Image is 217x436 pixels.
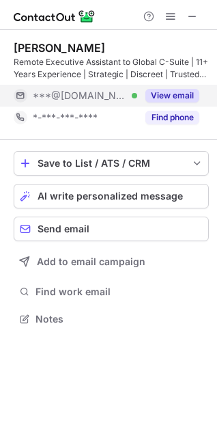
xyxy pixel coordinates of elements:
[14,282,209,301] button: Find work email
[38,158,185,169] div: Save to List / ATS / CRM
[14,41,105,55] div: [PERSON_NAME]
[37,256,145,267] span: Add to email campaign
[38,223,89,234] span: Send email
[14,249,209,274] button: Add to email campaign
[145,89,199,103] button: Reveal Button
[14,217,209,241] button: Send email
[14,310,209,329] button: Notes
[14,184,209,208] button: AI write personalized message
[14,8,96,25] img: ContactOut v5.3.10
[14,151,209,176] button: save-profile-one-click
[35,313,203,325] span: Notes
[38,191,183,202] span: AI write personalized message
[33,90,127,102] span: ***@[DOMAIN_NAME]
[14,56,209,81] div: Remote Executive Assistant to Global C-Suite | 11+ Years Experience | Strategic | Discreet | Trus...
[145,111,199,124] button: Reveal Button
[35,286,203,298] span: Find work email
